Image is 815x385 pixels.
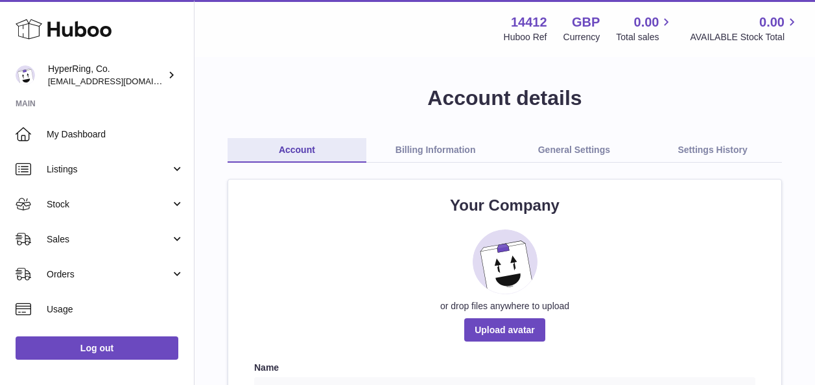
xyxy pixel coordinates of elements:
[47,233,171,246] span: Sales
[47,128,184,141] span: My Dashboard
[634,14,659,31] span: 0.00
[48,63,165,87] div: HyperRing, Co.
[690,14,799,43] a: 0.00 AVAILABLE Stock Total
[16,336,178,360] a: Log out
[215,84,794,112] h1: Account details
[464,318,545,342] span: Upload avatar
[511,14,547,31] strong: 14412
[47,163,171,176] span: Listings
[254,362,755,374] label: Name
[254,300,755,312] div: or drop files anywhere to upload
[16,65,35,85] img: internalAdmin-14412@internal.huboo.com
[473,229,537,294] img: placeholder_image.svg
[616,14,674,43] a: 0.00 Total sales
[47,303,184,316] span: Usage
[505,138,644,163] a: General Settings
[643,138,782,163] a: Settings History
[616,31,674,43] span: Total sales
[572,14,600,31] strong: GBP
[690,31,799,43] span: AVAILABLE Stock Total
[366,138,505,163] a: Billing Information
[563,31,600,43] div: Currency
[228,138,366,163] a: Account
[48,76,191,86] span: [EMAIL_ADDRESS][DOMAIN_NAME]
[47,268,171,281] span: Orders
[47,198,171,211] span: Stock
[504,31,547,43] div: Huboo Ref
[254,195,755,216] h2: Your Company
[759,14,785,31] span: 0.00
